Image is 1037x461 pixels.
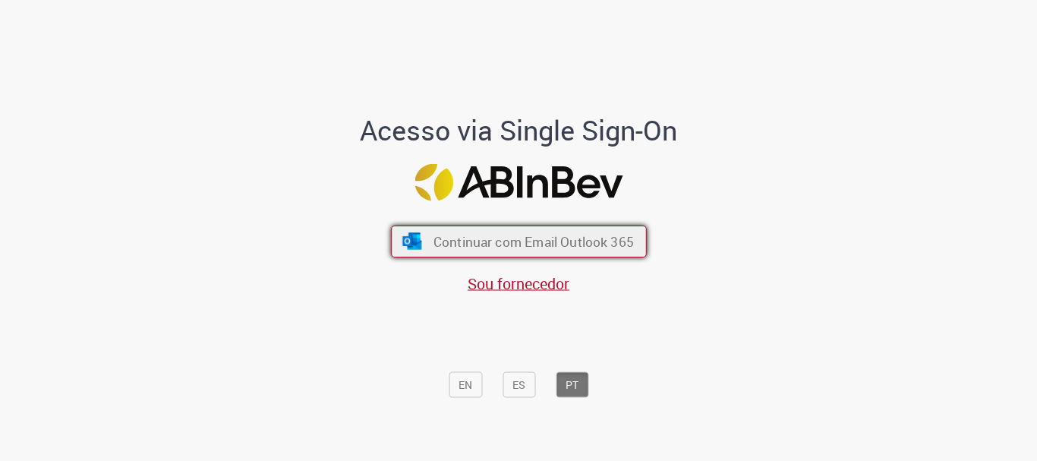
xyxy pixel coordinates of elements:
img: Logo ABInBev [414,164,623,201]
img: ícone Azure/Microsoft 360 [401,233,423,250]
a: Sou fornecedor [468,273,569,294]
button: ES [503,372,535,398]
span: Continuar com Email Outlook 365 [433,233,633,251]
button: ícone Azure/Microsoft 360 Continuar com Email Outlook 365 [391,226,647,257]
button: EN [449,372,482,398]
h1: Acesso via Single Sign-On [308,115,730,146]
button: PT [556,372,588,398]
